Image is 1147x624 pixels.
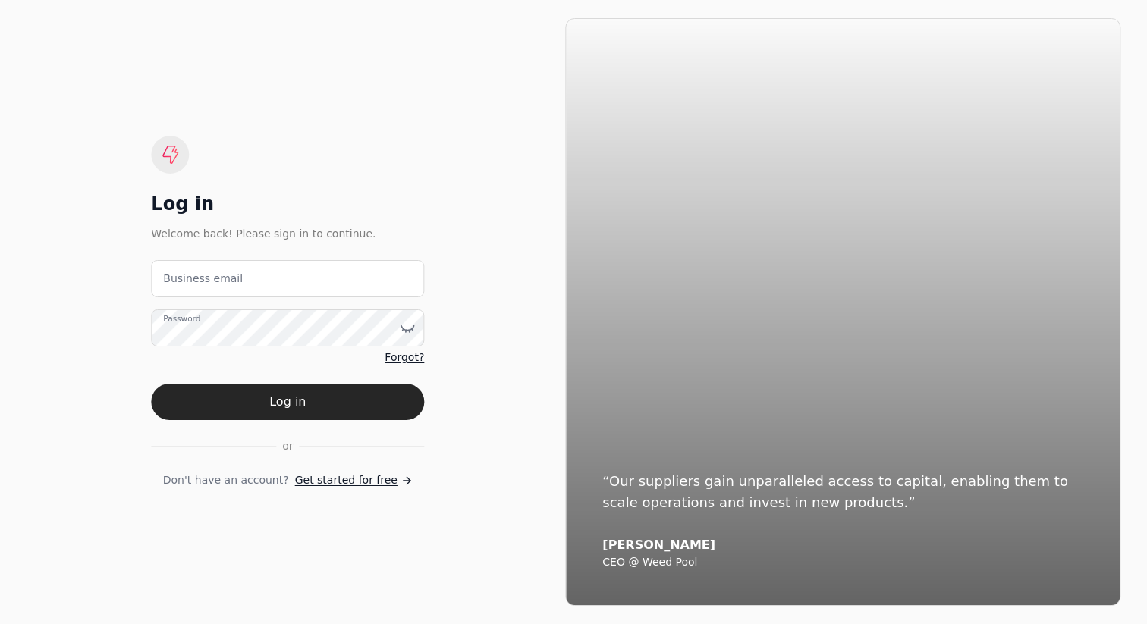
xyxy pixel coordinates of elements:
[151,225,424,242] div: Welcome back! Please sign in to continue.
[163,313,200,325] label: Password
[163,271,243,287] label: Business email
[385,350,424,365] a: Forgot?
[602,471,1083,513] div: “Our suppliers gain unparalleled access to capital, enabling them to scale operations and invest ...
[602,538,1083,553] div: [PERSON_NAME]
[151,192,424,216] div: Log in
[151,384,424,420] button: Log in
[295,472,413,488] a: Get started for free
[295,472,398,488] span: Get started for free
[163,472,289,488] span: Don't have an account?
[602,556,1083,569] div: CEO @ Weed Pool
[282,438,293,454] span: or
